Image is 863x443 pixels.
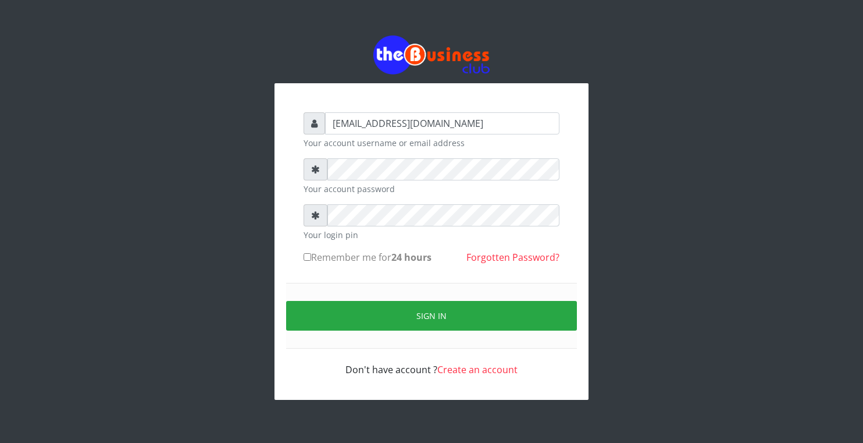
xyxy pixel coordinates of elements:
[304,183,559,195] small: Your account password
[304,250,431,264] label: Remember me for
[304,349,559,377] div: Don't have account ?
[304,137,559,149] small: Your account username or email address
[325,112,559,134] input: Username or email address
[286,301,577,331] button: Sign in
[304,253,311,261] input: Remember me for24 hours
[391,251,431,264] b: 24 hours
[466,251,559,264] a: Forgotten Password?
[437,363,518,376] a: Create an account
[304,229,559,241] small: Your login pin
